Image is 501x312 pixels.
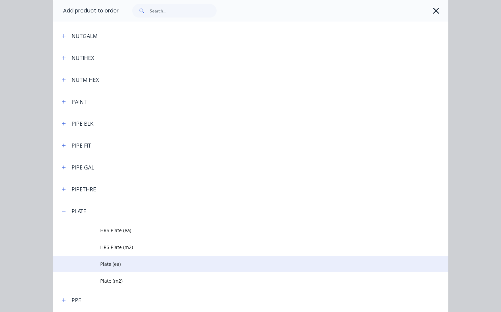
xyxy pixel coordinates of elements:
span: HRS Plate (ea) [100,227,379,234]
div: NUTGALM [72,32,98,40]
div: PAINT [72,98,87,106]
div: PPE [72,296,81,304]
div: NUTM HEX [72,76,99,84]
div: PIPETHRE [72,185,96,193]
div: PIPE BLK [72,120,93,128]
div: PLATE [72,207,86,215]
div: NUTIHEX [72,54,94,62]
span: Plate (m2) [100,277,379,284]
span: HRS Plate (m2) [100,244,379,251]
span: Plate (ea) [100,260,379,268]
div: PIPE FIT [72,142,91,150]
input: Search... [150,4,217,18]
div: PIPE GAL [72,163,94,171]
